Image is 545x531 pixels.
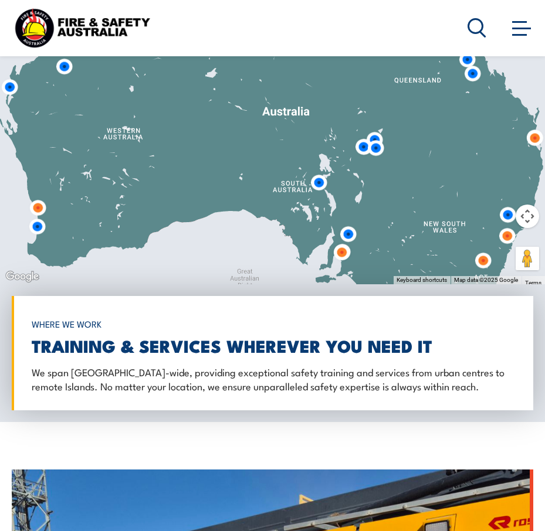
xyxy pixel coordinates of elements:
[454,277,518,283] span: Map data ©2025 Google
[397,276,447,284] button: Keyboard shortcuts
[516,247,539,270] button: Drag Pegman onto the map to open Street View
[516,205,539,228] button: Map camera controls
[3,269,42,284] img: Google
[32,314,522,335] h6: WHERE WE WORK
[525,280,541,286] a: Terms (opens in new tab)
[32,338,522,353] h2: TRAINING & SERVICES WHEREVER YOU NEED IT
[3,269,42,284] a: Open this area in Google Maps (opens a new window)
[32,365,522,393] p: We span [GEOGRAPHIC_DATA]-wide, providing exceptional safety training and services from urban cen...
